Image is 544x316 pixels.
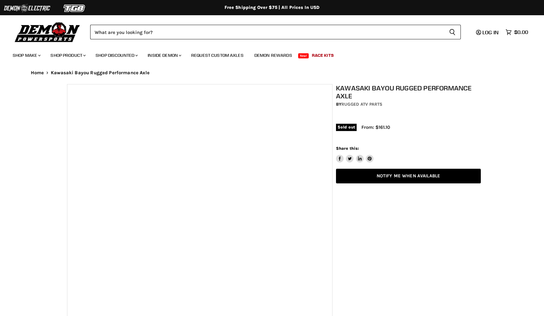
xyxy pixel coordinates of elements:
span: Share this: [336,146,359,151]
a: Shop Discounted [91,49,142,62]
a: Race Kits [307,49,339,62]
a: Shop Product [46,49,90,62]
img: TGB Logo 2 [51,2,98,14]
a: Log in [473,30,502,35]
ul: Main menu [8,46,527,62]
a: Shop Make [8,49,44,62]
span: Kawasaki Bayou Rugged Performance Axle [51,70,150,76]
button: Search [444,25,461,39]
span: Log in [482,29,499,36]
span: From: $161.10 [361,124,390,130]
a: Notify Me When Available [336,169,481,184]
a: $0.00 [502,28,531,37]
a: Inside Demon [143,49,185,62]
span: $0.00 [514,29,528,35]
span: New! [298,53,309,58]
a: Request Custom Axles [186,49,248,62]
a: Demon Rewards [250,49,297,62]
nav: Breadcrumbs [18,70,526,76]
img: Demon Electric Logo 2 [3,2,51,14]
h1: Kawasaki Bayou Rugged Performance Axle [336,84,481,100]
a: Home [31,70,44,76]
a: Rugged ATV Parts [341,102,382,107]
img: Demon Powersports [13,21,82,43]
form: Product [90,25,461,39]
input: Search [90,25,444,39]
div: by [336,101,481,108]
span: Sold out [336,124,357,131]
aside: Share this: [336,146,374,162]
div: Free Shipping Over $75 | All Prices In USD [18,5,526,10]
